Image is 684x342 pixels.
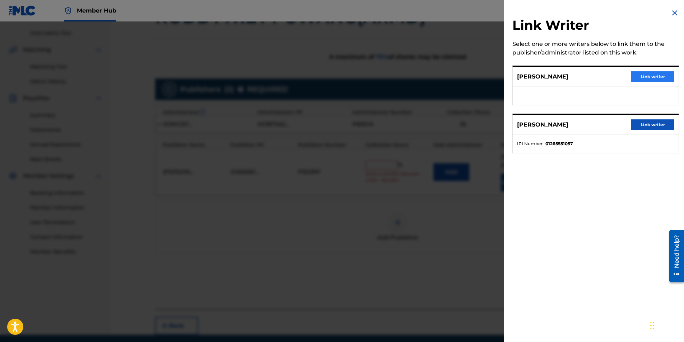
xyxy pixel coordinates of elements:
[545,141,573,147] strong: 01265551057
[648,308,684,342] iframe: Chat Widget
[512,40,679,57] div: Select one or more writers below to link them to the publisher/administrator listed on this work.
[77,6,116,15] span: Member Hub
[517,120,568,129] p: [PERSON_NAME]
[517,141,544,147] span: IPI Number :
[517,72,568,81] p: [PERSON_NAME]
[512,17,679,35] h2: Link Writer
[631,71,674,82] button: Link writer
[631,119,674,130] button: Link writer
[64,6,73,15] img: Top Rightsholder
[650,315,655,336] div: Drag
[664,227,684,285] iframe: Resource Center
[9,5,36,16] img: MLC Logo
